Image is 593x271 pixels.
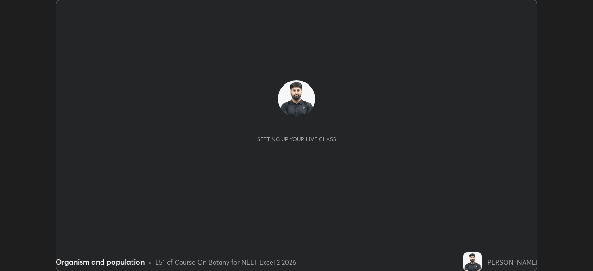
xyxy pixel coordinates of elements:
div: [PERSON_NAME] [486,257,537,267]
div: Setting up your live class [257,136,336,143]
div: • [148,257,151,267]
div: L51 of Course On Botany for NEET Excel 2 2026 [155,257,296,267]
img: d2d996f5197e45bfbb355c755dfad50d.jpg [278,80,315,117]
div: Organism and population [56,256,145,267]
img: d2d996f5197e45bfbb355c755dfad50d.jpg [463,252,482,271]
